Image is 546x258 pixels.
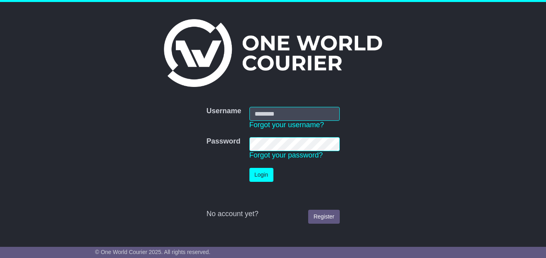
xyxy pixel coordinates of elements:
[206,137,240,146] label: Password
[249,121,324,129] a: Forgot your username?
[164,19,382,87] img: One World
[95,249,211,255] span: © One World Courier 2025. All rights reserved.
[206,107,241,116] label: Username
[249,168,273,182] button: Login
[206,210,339,219] div: No account yet?
[249,151,323,159] a: Forgot your password?
[308,210,339,224] a: Register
